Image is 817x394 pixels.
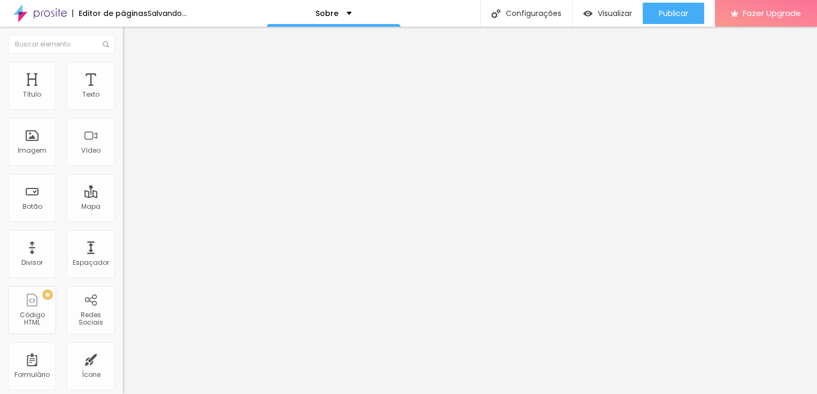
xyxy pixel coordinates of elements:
[148,10,187,17] div: Salvando...
[14,371,50,379] div: Formulário
[123,27,817,394] iframe: Editor
[23,91,41,98] div: Título
[81,147,101,154] div: Vídeo
[18,147,47,154] div: Imagem
[573,3,643,24] button: Visualizar
[82,371,101,379] div: Ícone
[315,10,338,17] p: Sobre
[598,9,632,18] span: Visualizar
[21,259,43,266] div: Divisor
[11,311,53,327] div: Código HTML
[491,9,500,18] img: Icone
[72,10,148,17] div: Editor de páginas
[8,35,115,54] input: Buscar elemento
[643,3,704,24] button: Publicar
[743,9,801,18] span: Fazer Upgrade
[82,91,99,98] div: Texto
[22,203,42,210] div: Botão
[70,311,112,327] div: Redes Sociais
[103,41,109,48] img: Icone
[659,9,688,18] span: Publicar
[583,9,592,18] img: view-1.svg
[73,259,109,266] div: Espaçador
[81,203,101,210] div: Mapa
